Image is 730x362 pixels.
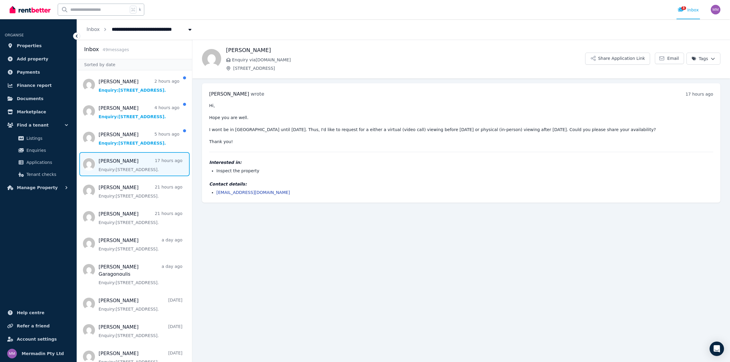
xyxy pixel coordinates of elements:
span: Account settings [17,336,57,343]
nav: Breadcrumb [77,19,203,40]
a: [PERSON_NAME]4 hours agoEnquiry:[STREET_ADDRESS]. [99,105,179,120]
span: ORGANISE [5,33,24,37]
a: [PERSON_NAME][DATE]Enquiry:[STREET_ADDRESS]. [99,297,182,312]
a: Enquiries [7,144,69,156]
a: [PERSON_NAME]21 hours agoEnquiry:[STREET_ADDRESS]. [99,184,182,199]
button: Tags [686,53,720,65]
a: [PERSON_NAME]a day agoEnquiry:[STREET_ADDRESS]. [99,237,182,252]
img: Mermadin Pty Ltd [7,349,17,358]
span: Enquiry via [DOMAIN_NAME] [232,57,585,63]
a: [EMAIL_ADDRESS][DOMAIN_NAME] [216,190,290,195]
span: k [139,7,141,12]
li: Inspect the property [216,168,713,174]
pre: Hi, Hope you are well. I wont be in [GEOGRAPHIC_DATA] until [DATE]. Thus, I'd like to request for... [209,103,713,145]
button: Share Application Link [585,53,650,65]
span: Properties [17,42,42,49]
span: [PERSON_NAME] [209,91,249,97]
a: Listings [7,132,69,144]
a: Marketplace [5,106,72,118]
span: 49 message s [102,47,129,52]
a: [PERSON_NAME][DATE]Enquiry:[STREET_ADDRESS]. [99,324,182,339]
span: Email [667,55,679,61]
span: Add property [17,55,48,63]
img: RentBetter [10,5,50,14]
a: [PERSON_NAME]21 hours agoEnquiry:[STREET_ADDRESS]. [99,210,182,225]
a: Tenant checks [7,168,69,180]
span: Refer a friend [17,322,50,330]
span: Payments [17,69,40,76]
span: Listings [26,135,67,142]
span: Marketplace [17,108,46,115]
div: Sorted by date [77,59,192,70]
a: [PERSON_NAME]2 hours agoEnquiry:[STREET_ADDRESS]. [99,78,179,93]
span: Finance report [17,82,52,89]
img: Kunzah Saeed [202,49,221,68]
span: [STREET_ADDRESS] [233,65,585,71]
a: Help centre [5,307,72,319]
span: Applications [26,159,67,166]
a: Account settings [5,333,72,345]
h4: Interested in: [209,159,713,165]
span: Help centre [17,309,44,316]
a: Payments [5,66,72,78]
div: Inbox [678,7,699,13]
a: Finance report [5,79,72,91]
span: Enquiries [26,147,67,154]
a: Add property [5,53,72,65]
a: Documents [5,93,72,105]
a: [PERSON_NAME]5 hours agoEnquiry:[STREET_ADDRESS]. [99,131,179,146]
a: [PERSON_NAME] Garagonoulisa day agoEnquiry:[STREET_ADDRESS]. [99,263,182,286]
span: Mermadin Pty Ltd [22,350,64,357]
h2: Inbox [84,45,99,54]
a: [PERSON_NAME]17 hours agoEnquiry:[STREET_ADDRESS]. [99,158,182,173]
img: Mermadin Pty Ltd [711,5,720,14]
h4: Contact details: [209,181,713,187]
span: Tenant checks [26,171,67,178]
a: Applications [7,156,69,168]
span: Find a tenant [17,121,49,129]
span: Tags [692,56,708,62]
button: Find a tenant [5,119,72,131]
time: 17 hours ago [686,92,713,97]
span: Documents [17,95,44,102]
a: Properties [5,40,72,52]
button: Manage Property [5,182,72,194]
a: Email [655,53,684,64]
div: Open Intercom Messenger [710,342,724,356]
a: Inbox [87,26,100,32]
h1: [PERSON_NAME] [226,46,585,54]
span: Manage Property [17,184,58,191]
span: wrote [251,91,264,97]
a: Refer a friend [5,320,72,332]
span: 3 [681,6,686,10]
